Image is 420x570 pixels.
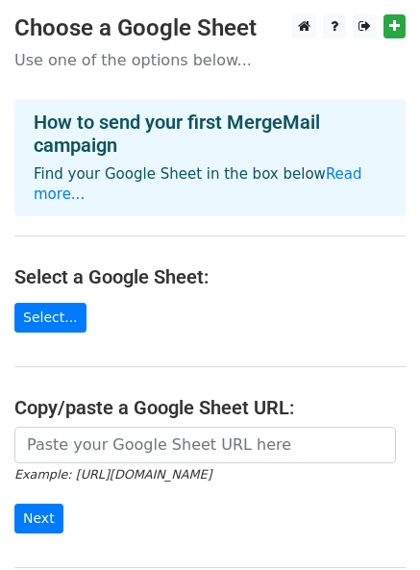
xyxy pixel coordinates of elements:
[34,164,386,205] p: Find your Google Sheet in the box below
[14,467,211,482] small: Example: [URL][DOMAIN_NAME]
[14,504,63,533] input: Next
[14,427,396,463] input: Paste your Google Sheet URL here
[14,303,86,333] a: Select...
[34,111,386,157] h4: How to send your first MergeMail campaign
[14,50,406,70] p: Use one of the options below...
[14,265,406,288] h4: Select a Google Sheet:
[34,165,362,203] a: Read more...
[14,396,406,419] h4: Copy/paste a Google Sheet URL:
[14,14,406,42] h3: Choose a Google Sheet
